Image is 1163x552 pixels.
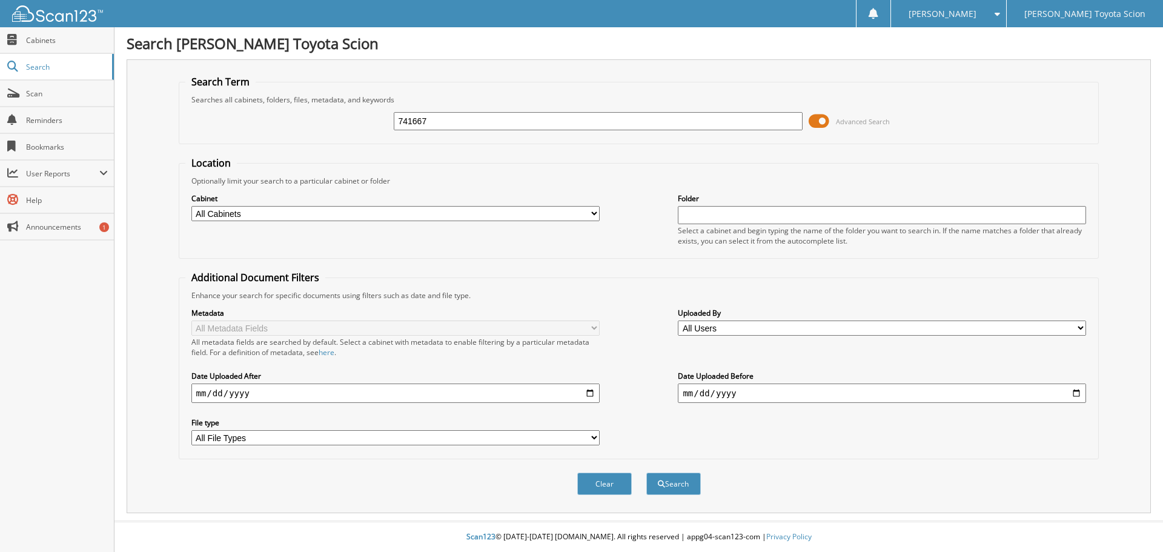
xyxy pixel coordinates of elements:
[185,290,1093,301] div: Enhance your search for specific documents using filters such as date and file type.
[185,271,325,284] legend: Additional Document Filters
[26,115,108,125] span: Reminders
[577,473,632,495] button: Clear
[99,222,109,232] div: 1
[185,176,1093,186] div: Optionally limit your search to a particular cabinet or folder
[466,531,495,542] span: Scan123
[26,88,108,99] span: Scan
[191,371,600,381] label: Date Uploaded After
[678,193,1086,204] label: Folder
[26,195,108,205] span: Help
[185,75,256,88] legend: Search Term
[646,473,701,495] button: Search
[766,531,812,542] a: Privacy Policy
[191,308,600,318] label: Metadata
[26,222,108,232] span: Announcements
[909,10,976,18] span: [PERSON_NAME]
[12,5,103,22] img: scan123-logo-white.svg
[1024,10,1145,18] span: [PERSON_NAME] Toyota Scion
[185,95,1093,105] div: Searches all cabinets, folders, files, metadata, and keywords
[26,142,108,152] span: Bookmarks
[191,193,600,204] label: Cabinet
[191,337,600,357] div: All metadata fields are searched by default. Select a cabinet with metadata to enable filtering b...
[185,156,237,170] legend: Location
[319,347,334,357] a: here
[1102,494,1163,552] iframe: Chat Widget
[26,62,106,72] span: Search
[26,35,108,45] span: Cabinets
[127,33,1151,53] h1: Search [PERSON_NAME] Toyota Scion
[678,371,1086,381] label: Date Uploaded Before
[678,225,1086,246] div: Select a cabinet and begin typing the name of the folder you want to search in. If the name match...
[26,168,99,179] span: User Reports
[191,384,600,403] input: start
[836,117,890,126] span: Advanced Search
[191,417,600,428] label: File type
[678,384,1086,403] input: end
[114,522,1163,552] div: © [DATE]-[DATE] [DOMAIN_NAME]. All rights reserved | appg04-scan123-com |
[678,308,1086,318] label: Uploaded By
